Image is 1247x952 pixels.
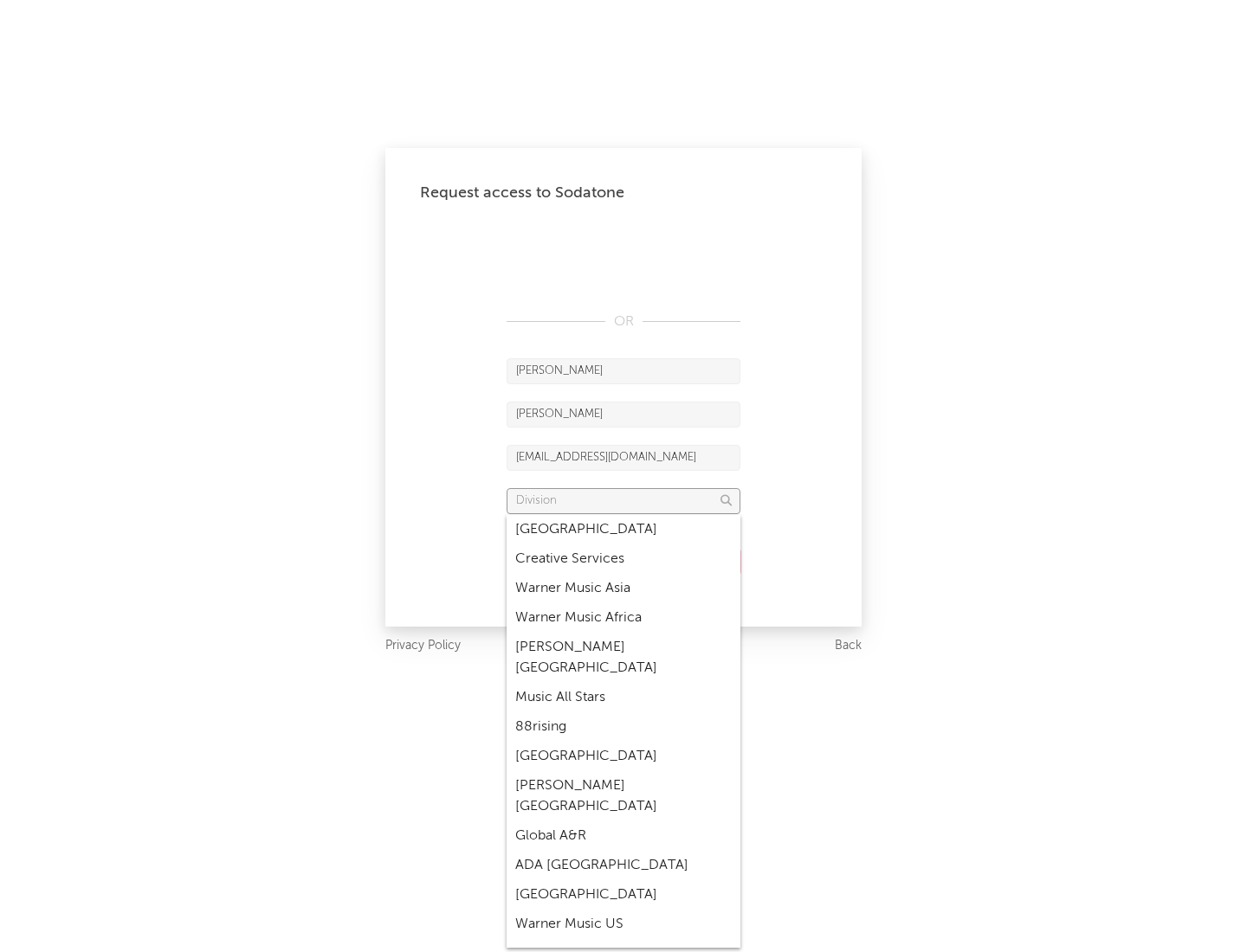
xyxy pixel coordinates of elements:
[507,312,740,332] div: OR
[507,402,740,428] input: Last Name
[507,712,740,742] div: 88rising
[507,445,740,471] input: Email
[507,851,740,880] div: ADA [GEOGRAPHIC_DATA]
[507,358,740,384] input: First Name
[507,633,740,683] div: [PERSON_NAME] [GEOGRAPHIC_DATA]
[507,771,740,821] div: [PERSON_NAME] [GEOGRAPHIC_DATA]
[507,742,740,771] div: [GEOGRAPHIC_DATA]
[385,635,461,657] a: Privacy Policy
[507,910,740,939] div: Warner Music US
[507,880,740,910] div: [GEOGRAPHIC_DATA]
[507,603,740,633] div: Warner Music Africa
[507,544,740,574] div: Creative Services
[507,488,740,514] input: Division
[835,635,862,657] a: Back
[507,574,740,603] div: Warner Music Asia
[507,683,740,712] div: Music All Stars
[507,515,740,544] div: [GEOGRAPHIC_DATA]
[507,821,740,851] div: Global A&R
[420,183,827,203] div: Request access to Sodatone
